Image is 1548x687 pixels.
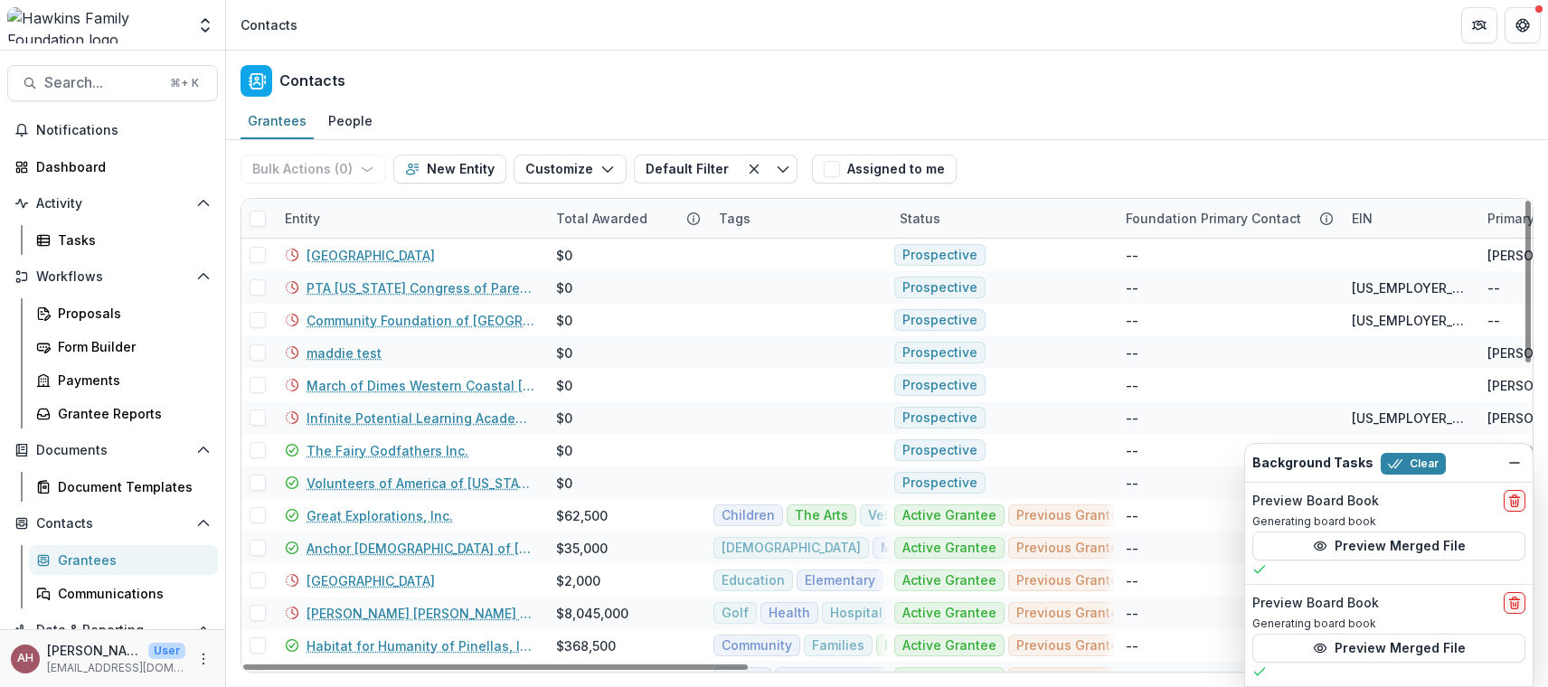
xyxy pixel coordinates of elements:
div: -- [1126,604,1138,623]
a: Community Foundation of [GEOGRAPHIC_DATA] [307,311,534,330]
p: Generating board book [1252,616,1525,632]
button: Assigned to me [812,155,957,184]
div: -- [1126,506,1138,525]
span: Prospective [902,410,977,426]
span: Active Grantee [902,638,996,654]
div: -- [1126,539,1138,558]
div: Angela Hawkins [17,653,33,664]
div: -- [1126,409,1138,428]
button: Open Data & Reporting [7,616,218,645]
div: -- [1126,311,1138,330]
div: Total Awarded [545,199,708,238]
div: -- [1126,343,1138,362]
div: [US_EMPLOYER_IDENTIFICATION_NUMBER] [1352,441,1466,460]
p: Generating board book [1252,513,1525,530]
span: Prospective [902,378,977,393]
div: Tags [708,199,889,238]
div: Grantees [58,551,203,569]
h2: Preview Board Book [1252,494,1379,509]
span: Families [812,638,864,654]
a: Grantee Reports [29,399,218,428]
a: Anchor [DEMOGRAPHIC_DATA] of [GEOGRAPHIC_DATA] [307,539,534,558]
div: $35,000 [556,539,608,558]
div: $368,500 [556,636,616,655]
span: Previous Grantee [1016,541,1127,556]
span: Activity [36,196,189,212]
div: Entity [274,209,331,228]
a: Dashboard [7,152,218,182]
button: Open entity switcher [193,7,218,43]
div: $0 [556,441,572,460]
button: More [193,648,214,670]
span: Hospital [830,606,883,621]
button: Bulk Actions (0) [241,155,386,184]
div: Grantees [241,108,314,134]
span: Prospective [902,280,977,296]
span: Prospective [902,443,977,458]
div: Foundation Primary Contact [1115,209,1312,228]
span: Health [769,606,810,621]
a: Infinite Potential Learning Academy Inc [307,409,534,428]
a: [GEOGRAPHIC_DATA] [307,246,435,265]
button: Preview Merged File [1252,634,1525,663]
div: $62,500 [556,506,608,525]
div: Grantee Reports [58,404,203,423]
div: -- [1126,474,1138,493]
a: Communications [29,579,218,608]
span: Prospective [902,345,977,361]
div: Tags [708,209,761,228]
span: Golf [722,606,749,621]
a: People [321,104,380,139]
span: Active Grantee [902,671,996,686]
div: $0 [556,474,572,493]
button: Notifications [7,116,218,145]
h2: Background Tasks [1252,456,1373,471]
button: Clear [1381,453,1446,475]
button: New Entity [393,155,506,184]
a: [GEOGRAPHIC_DATA] [307,571,435,590]
a: Great Explorations, Inc. [307,506,453,525]
button: delete [1504,592,1525,614]
div: EIN [1341,209,1383,228]
span: The Arts [795,508,848,523]
a: Volunteers of America of [US_STATE], Inc. [307,474,534,493]
span: [DEMOGRAPHIC_DATA] [722,541,861,556]
div: -- [1487,311,1500,330]
span: Previous Grantee [1016,638,1127,654]
a: Grantees [241,104,314,139]
button: Default Filter [634,155,740,184]
span: Prospective [902,248,977,263]
a: PTA [US_STATE] Congress of Parents and Teachers [307,278,534,297]
span: Children [722,508,775,523]
a: The Fairy Godfathers Inc. [307,441,468,460]
div: $8,045,000 [556,604,628,623]
span: Active Grantee [902,606,996,621]
span: Education [722,573,785,588]
span: Previous Grantee [1016,671,1127,686]
div: Status [889,209,951,228]
div: EIN [1341,199,1477,238]
div: Entity [274,199,545,238]
a: March of Dimes Western Coastal [US_STATE] [307,376,534,395]
button: Search... [7,65,218,101]
p: [EMAIL_ADDRESS][DOMAIN_NAME] [47,660,185,676]
div: Form Builder [58,337,203,356]
a: Grantees [29,545,218,575]
button: Toggle menu [769,155,798,184]
div: -- [1126,278,1138,297]
div: [US_EMPLOYER_IDENTIFICATION_NUMBER] [1352,409,1466,428]
div: Proposals [58,304,203,323]
span: Vehicle [868,508,915,523]
button: Clear filter [740,155,769,184]
button: Preview Merged File [1252,532,1525,560]
button: Dismiss [1504,452,1525,474]
h2: Contacts [279,72,345,89]
button: Get Help [1505,7,1541,43]
span: Previous Grantee [1016,573,1127,588]
div: People [321,108,380,134]
div: -- [1126,246,1138,265]
div: Document Templates [58,477,203,496]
